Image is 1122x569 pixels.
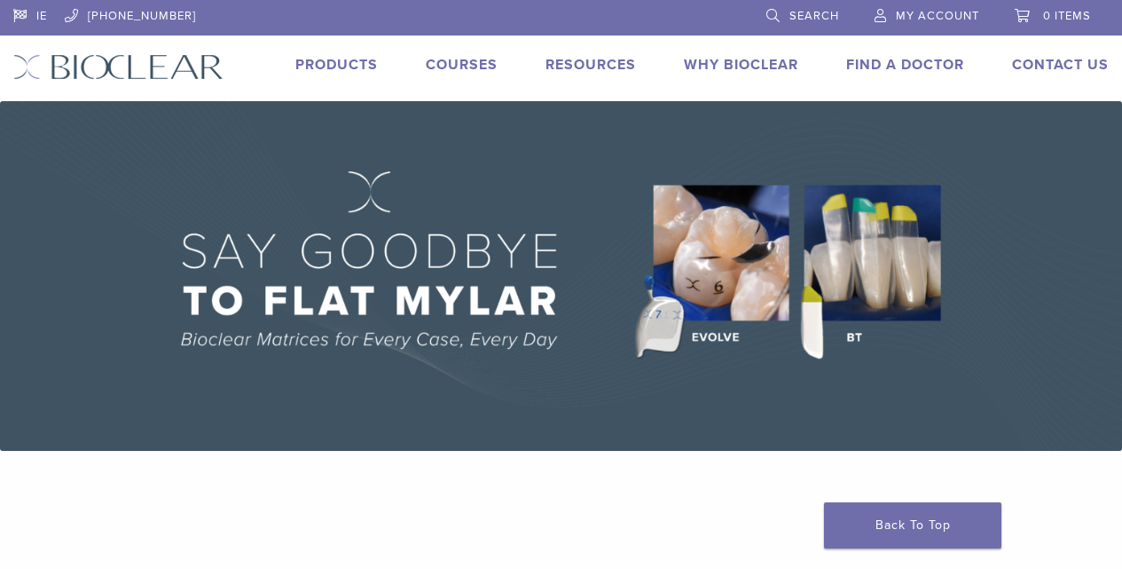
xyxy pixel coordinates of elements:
[896,9,979,23] span: My Account
[295,56,378,74] a: Products
[846,56,964,74] a: Find A Doctor
[824,502,1001,549] a: Back To Top
[1043,9,1091,23] span: 0 items
[1012,56,1109,74] a: Contact Us
[684,56,798,74] a: Why Bioclear
[13,54,224,80] img: Bioclear
[426,56,498,74] a: Courses
[789,9,839,23] span: Search
[545,56,636,74] a: Resources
